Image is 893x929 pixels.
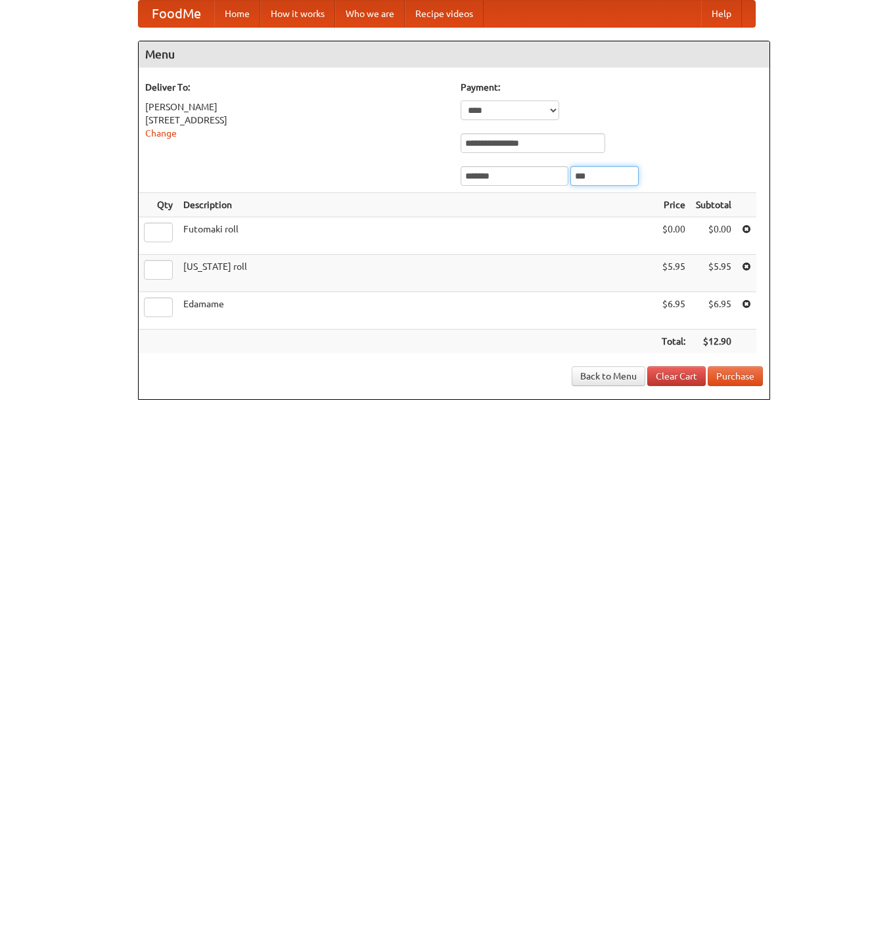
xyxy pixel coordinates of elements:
div: [PERSON_NAME] [145,100,447,114]
button: Purchase [708,366,763,386]
th: Qty [139,193,178,217]
th: Price [656,193,691,217]
a: Clear Cart [647,366,706,386]
td: $0.00 [691,217,737,255]
td: Edamame [178,292,656,330]
div: [STREET_ADDRESS] [145,114,447,127]
td: $6.95 [691,292,737,330]
td: Futomaki roll [178,217,656,255]
th: $12.90 [691,330,737,354]
a: FoodMe [139,1,214,27]
td: $6.95 [656,292,691,330]
th: Description [178,193,656,217]
th: Total: [656,330,691,354]
td: $0.00 [656,217,691,255]
td: $5.95 [691,255,737,292]
td: $5.95 [656,255,691,292]
h5: Payment: [461,81,763,94]
a: Who we are [335,1,405,27]
h4: Menu [139,41,769,68]
h5: Deliver To: [145,81,447,94]
th: Subtotal [691,193,737,217]
a: Change [145,128,177,139]
a: Recipe videos [405,1,484,27]
a: Back to Menu [572,366,645,386]
a: Help [701,1,742,27]
a: How it works [260,1,335,27]
a: Home [214,1,260,27]
td: [US_STATE] roll [178,255,656,292]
